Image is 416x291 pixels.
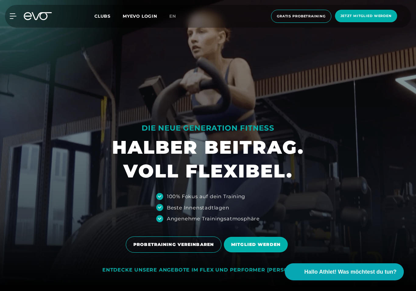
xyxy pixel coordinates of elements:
a: Gratis Probetraining [269,10,333,23]
span: PROBETRAINING VEREINBAREN [133,241,214,248]
a: PROBETRAINING VEREINBAREN [126,232,224,257]
div: DIE NEUE GENERATION FITNESS [112,123,304,133]
a: Jetzt Mitglied werden [333,10,399,23]
a: en [169,13,183,20]
div: Angenehme Trainingsatmosphäre [167,215,260,222]
span: Jetzt Mitglied werden [340,13,392,19]
span: Hallo Athlet! Was möchtest du tun? [304,268,397,276]
a: Clubs [94,13,123,19]
h1: HALBER BEITRAG. VOLL FLEXIBEL. [112,135,304,183]
span: MITGLIED WERDEN [231,241,280,248]
div: ENTDECKE UNSERE ANGEBOTE IM FLEX UND PERFORMER [PERSON_NAME] [102,267,314,273]
a: MITGLIED WERDEN [224,232,290,257]
div: 100% Fokus auf dein Training [167,193,245,200]
button: Hallo Athlet! Was möchtest du tun? [285,263,404,280]
span: en [169,13,176,19]
span: Gratis Probetraining [277,14,326,19]
div: Beste Innenstadtlagen [167,204,229,211]
span: Clubs [94,13,111,19]
a: MYEVO LOGIN [123,13,157,19]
